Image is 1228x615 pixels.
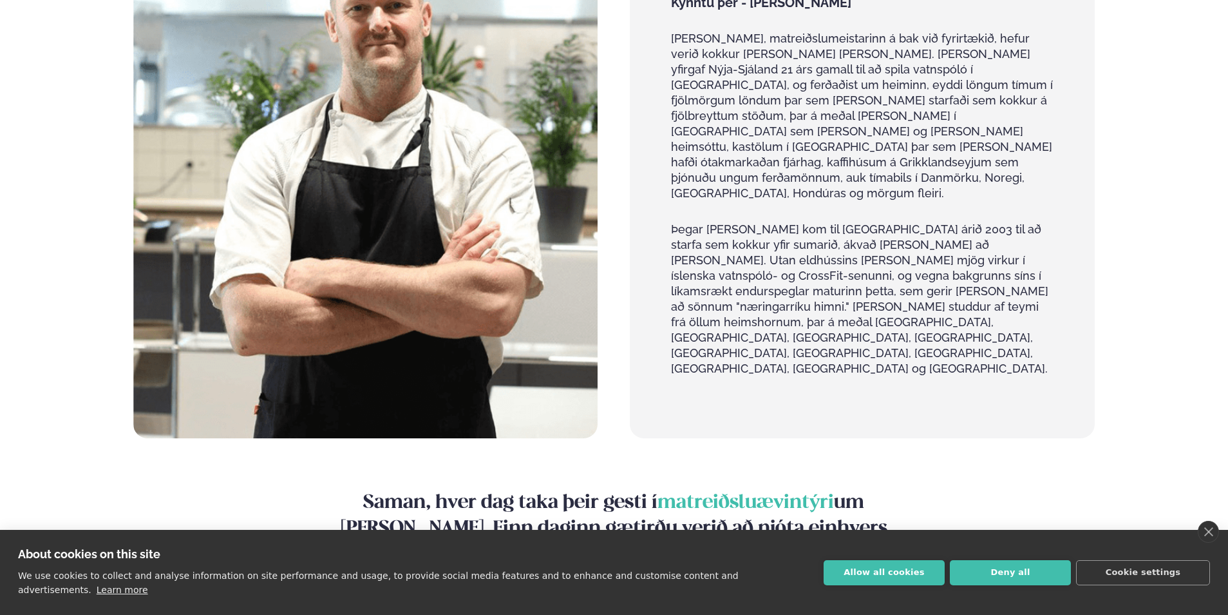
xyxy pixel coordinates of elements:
[657,494,834,512] span: matreiðsluævintýri
[671,222,1053,376] p: Þegar [PERSON_NAME] kom til [GEOGRAPHIC_DATA] árið 2003 til að starfa sem kokkur yfir sumarið, ák...
[18,571,739,595] p: We use cookies to collect and analyse information on site performance and usage, to provide socia...
[824,560,945,585] button: Allow all cookies
[671,31,1053,201] p: [PERSON_NAME], matreiðslumeistarinn á bak við fyrirtækið, hefur verið kokkur [PERSON_NAME] [PERSO...
[950,560,1071,585] button: Deny all
[18,547,160,561] strong: About cookies on this site
[1198,521,1219,543] a: close
[292,490,936,593] h4: Saman, hver dag taka þeir gesti í um [PERSON_NAME]. Einn daginn gætirðu verið að njóta einhvers r...
[1076,560,1210,585] button: Cookie settings
[97,585,148,595] a: Learn more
